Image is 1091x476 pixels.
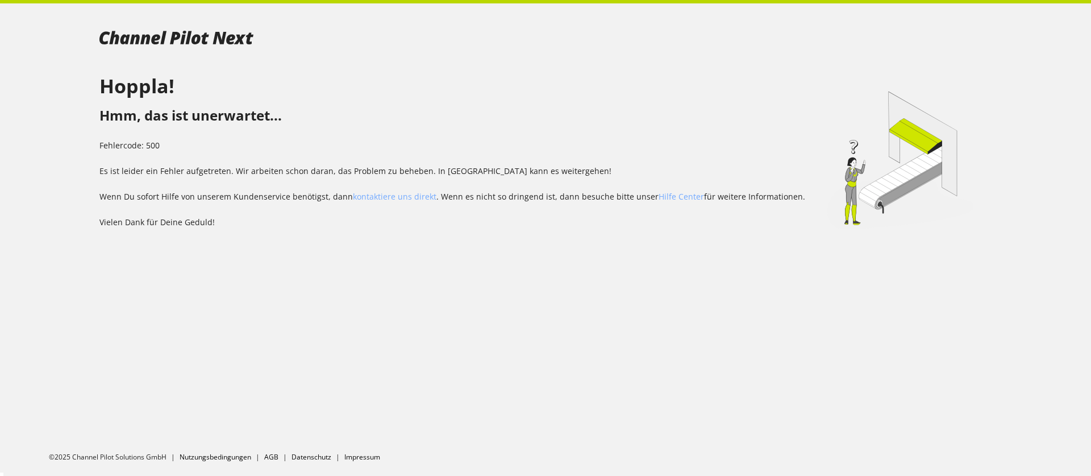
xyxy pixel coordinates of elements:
[353,191,436,202] a: kontaktiere uns direkt
[99,72,805,101] h1: Hoppla!
[99,31,253,44] img: 00fd0c2968333bded0a06517299d5b97.svg
[99,191,805,202] p: Wenn Du sofort Hilfe von unserem Kundenservice benötigst, dann . Wenn es nicht so dringend ist, d...
[264,452,278,462] a: AGB
[49,452,180,462] li: ©2025 Channel Pilot Solutions GmbH
[99,139,805,151] p: Fehlercode: 500
[99,216,805,228] p: Vielen Dank für Deine Geduld!
[99,105,805,126] h2: Hmm, das ist unerwartet...
[292,452,331,462] a: Datenschutz
[180,452,251,462] a: Nutzungsbedingungen
[659,191,704,202] a: Hilfe Center
[99,165,805,177] p: Es ist leider ein Fehler aufgetreten. Wir arbeiten schon daran, das Problem zu beheben. In [GEOGR...
[821,72,992,242] img: e90d5b77b56c2ba63d8ea669e10db237.svg
[344,452,380,462] a: Impressum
